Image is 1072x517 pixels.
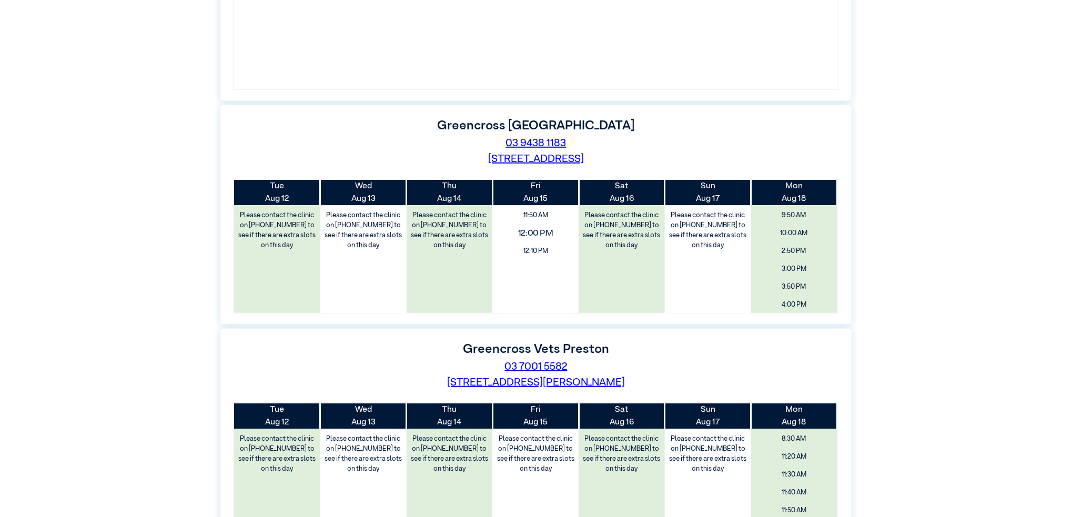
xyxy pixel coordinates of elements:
[666,431,750,477] label: Please contact the clinic on [PHONE_NUMBER] to see if there are extra slots on this day
[496,208,575,223] span: 11:50 AM
[755,485,834,500] span: 11:40 AM
[751,180,837,205] th: Aug 18
[755,467,834,482] span: 11:30 AM
[235,431,319,477] label: Please contact the clinic on [PHONE_NUMBER] to see if there are extra slots on this day
[408,208,492,254] label: Please contact the clinic on [PHONE_NUMBER] to see if there are extra slots on this day
[755,297,834,312] span: 4:00 PM
[407,180,493,205] th: Aug 14
[755,449,834,464] span: 11:20 AM
[505,361,568,372] a: 03 7001 5582
[666,208,750,254] label: Please contact the clinic on [PHONE_NUMBER] to see if there are extra slots on this day
[235,208,319,254] label: Please contact the clinic on [PHONE_NUMBER] to see if there are extra slots on this day
[321,208,406,254] label: Please contact the clinic on [PHONE_NUMBER] to see if there are extra slots on this day
[579,180,665,205] th: Aug 16
[407,403,493,429] th: Aug 14
[579,403,665,429] th: Aug 16
[234,403,320,429] th: Aug 12
[755,208,834,223] span: 9:50 AM
[755,244,834,259] span: 2:50 PM
[755,226,834,241] span: 10:00 AM
[755,431,834,447] span: 8:30 AM
[580,431,664,477] label: Please contact the clinic on [PHONE_NUMBER] to see if there are extra slots on this day
[665,403,751,429] th: Aug 17
[493,431,578,477] label: Please contact the clinic on [PHONE_NUMBER] to see if there are extra slots on this day
[321,431,406,477] label: Please contact the clinic on [PHONE_NUMBER] to see if there are extra slots on this day
[438,119,635,132] label: Greencross [GEOGRAPHIC_DATA]
[320,180,407,205] th: Aug 13
[506,138,567,148] a: 03 9438 1183
[234,180,320,205] th: Aug 12
[755,261,834,277] span: 3:00 PM
[492,403,579,429] th: Aug 15
[492,180,579,205] th: Aug 15
[484,223,587,243] span: 12:00 PM
[496,244,575,259] span: 12:10 PM
[408,431,492,477] label: Please contact the clinic on [PHONE_NUMBER] to see if there are extra slots on this day
[488,154,584,164] a: [STREET_ADDRESS]
[320,403,407,429] th: Aug 13
[463,343,609,356] label: Greencross Vets Preston
[580,208,664,254] label: Please contact the clinic on [PHONE_NUMBER] to see if there are extra slots on this day
[665,180,751,205] th: Aug 17
[755,279,834,295] span: 3:50 PM
[751,403,837,429] th: Aug 18
[447,377,625,388] a: [STREET_ADDRESS][PERSON_NAME]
